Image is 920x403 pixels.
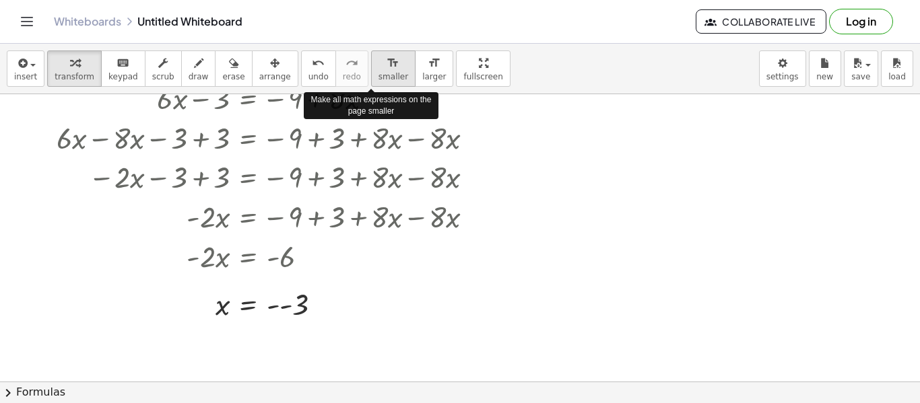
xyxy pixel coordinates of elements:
i: format_size [387,55,399,71]
button: format_sizesmaller [371,50,416,87]
button: draw [181,50,216,87]
span: settings [766,72,799,81]
button: redoredo [335,50,368,87]
span: transform [55,72,94,81]
span: erase [222,72,244,81]
span: save [851,72,870,81]
span: draw [189,72,209,81]
button: settings [759,50,806,87]
button: transform [47,50,102,87]
button: Collaborate Live [696,9,826,34]
button: save [844,50,878,87]
span: insert [14,72,37,81]
span: arrange [259,72,291,81]
span: new [816,72,833,81]
button: insert [7,50,44,87]
span: Collaborate Live [707,15,815,28]
span: keypad [108,72,138,81]
span: larger [422,72,446,81]
span: redo [343,72,361,81]
button: undoundo [301,50,336,87]
span: fullscreen [463,72,502,81]
i: redo [346,55,358,71]
i: keyboard [117,55,129,71]
button: fullscreen [456,50,510,87]
button: load [881,50,913,87]
div: Make all math expressions on the page smaller [304,92,438,119]
a: Whiteboards [54,15,121,28]
button: new [809,50,841,87]
i: format_size [428,55,440,71]
span: smaller [379,72,408,81]
button: keyboardkeypad [101,50,145,87]
span: scrub [152,72,174,81]
span: undo [308,72,329,81]
button: Log in [829,9,893,34]
i: undo [312,55,325,71]
button: Toggle navigation [16,11,38,32]
button: erase [215,50,252,87]
button: arrange [252,50,298,87]
button: format_sizelarger [415,50,453,87]
span: load [888,72,906,81]
button: scrub [145,50,182,87]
